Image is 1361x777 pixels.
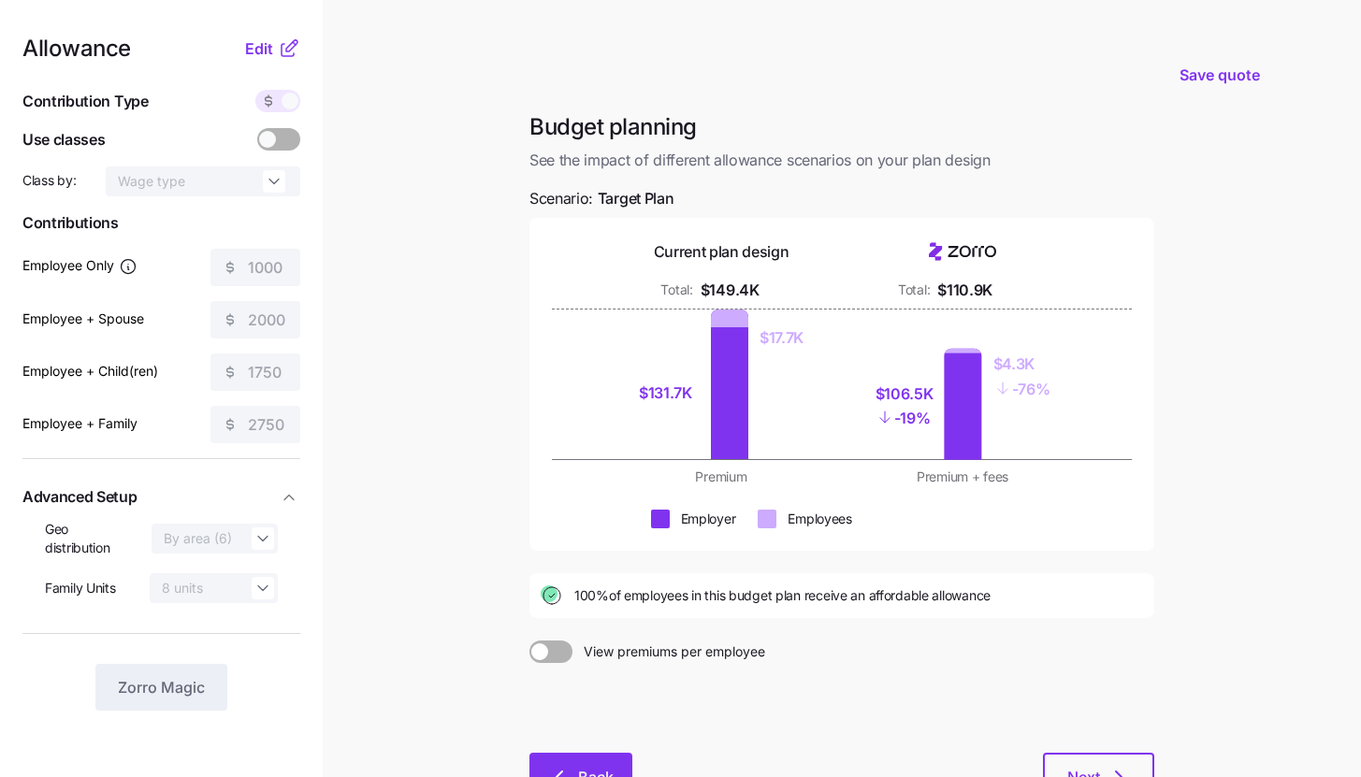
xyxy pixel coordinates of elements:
span: See the impact of different allowance scenarios on your plan design [529,149,1154,172]
span: Advanced Setup [22,485,138,509]
div: Premium + fees [853,468,1072,486]
div: Premium [612,468,831,486]
button: Edit [245,37,278,60]
label: Employee + Family [22,413,138,434]
div: - 19% [876,405,934,430]
span: 100% of employees in this budget plan receive an affordable allowance [574,586,991,605]
div: $131.7K [639,381,700,405]
span: Edit [245,37,273,60]
span: Save quote [1180,64,1260,86]
div: $149.4K [701,279,760,302]
div: - 76% [993,376,1050,401]
h1: Budget planning [529,112,1154,141]
span: Family Units [45,579,116,597]
div: Advanced Setup [22,520,300,618]
div: $110.9K [937,279,992,302]
span: Target Plan [598,187,673,210]
span: Scenario: [529,187,673,210]
span: Contribution Type [22,90,149,113]
button: Zorro Magic [95,664,227,711]
button: Advanced Setup [22,474,300,520]
span: Use classes [22,128,105,151]
div: $106.5K [876,382,934,406]
span: Zorro Magic [118,676,205,698]
div: Employer [681,510,736,528]
div: Current plan design [654,240,789,264]
div: Total: [660,281,692,299]
div: Total: [898,281,930,299]
span: Contributions [22,211,300,235]
span: View premiums per employee [572,640,765,663]
label: Employee + Spouse [22,309,144,329]
span: Allowance [22,37,131,60]
span: Geo distribution [45,520,137,558]
div: $4.3K [993,353,1050,376]
div: $17.7K [760,326,804,350]
span: Class by: [22,171,76,190]
div: Employees [788,510,851,528]
label: Employee + Child(ren) [22,361,158,381]
button: Save quote [1165,49,1275,101]
label: Employee Only [22,255,138,276]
